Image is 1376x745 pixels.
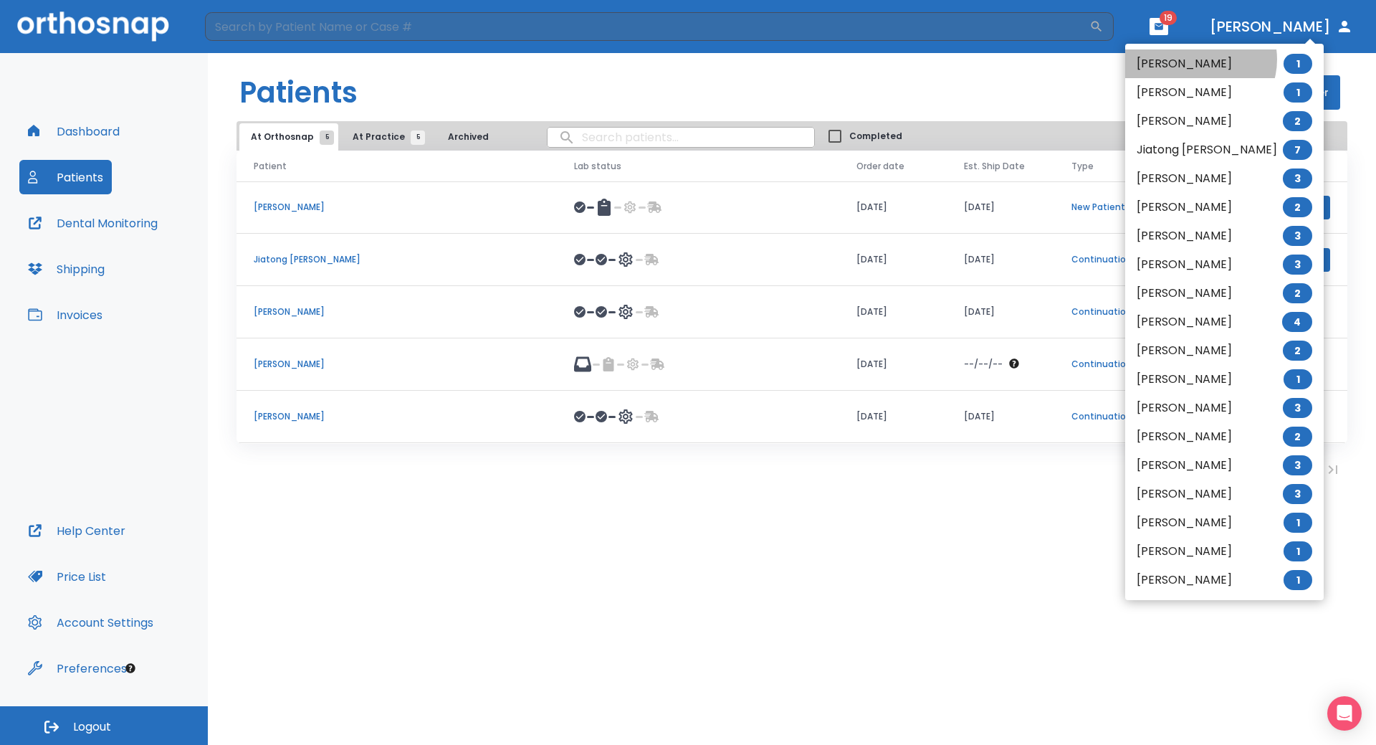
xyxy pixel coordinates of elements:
li: [PERSON_NAME] [1125,480,1324,508]
span: 1 [1284,82,1312,103]
span: 4 [1282,312,1312,332]
li: [PERSON_NAME] [1125,451,1324,480]
span: 1 [1284,513,1312,533]
span: 3 [1283,255,1312,275]
li: [PERSON_NAME] [1125,308,1324,336]
span: 3 [1283,226,1312,246]
span: 2 [1283,197,1312,217]
span: 7 [1283,140,1312,160]
div: Open Intercom Messenger [1327,696,1362,731]
li: [PERSON_NAME] [1125,164,1324,193]
li: [PERSON_NAME] [1125,422,1324,451]
li: [PERSON_NAME] [1125,193,1324,222]
span: 1 [1284,369,1312,389]
span: 1 [1284,54,1312,74]
li: [PERSON_NAME] [1125,279,1324,308]
li: [PERSON_NAME] [1125,394,1324,422]
span: 3 [1283,398,1312,418]
span: 3 [1283,455,1312,475]
span: 1 [1284,570,1312,590]
li: Jiatong [PERSON_NAME] [1125,136,1324,164]
li: [PERSON_NAME] [1125,566,1324,594]
li: [PERSON_NAME] [1125,365,1324,394]
li: [PERSON_NAME] [1125,78,1324,107]
span: 3 [1283,484,1312,504]
span: 2 [1283,111,1312,131]
span: 1 [1284,541,1312,561]
li: [PERSON_NAME] [1125,508,1324,537]
li: [PERSON_NAME] [1125,537,1324,566]
li: [PERSON_NAME] [1125,250,1324,279]
li: [PERSON_NAME] [1125,336,1324,365]
span: 2 [1283,283,1312,303]
li: [PERSON_NAME] [1125,49,1324,78]
span: 2 [1283,341,1312,361]
span: 3 [1283,169,1312,189]
li: [PERSON_NAME] [1125,222,1324,250]
span: 2 [1283,427,1312,447]
li: [PERSON_NAME] [1125,107,1324,136]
